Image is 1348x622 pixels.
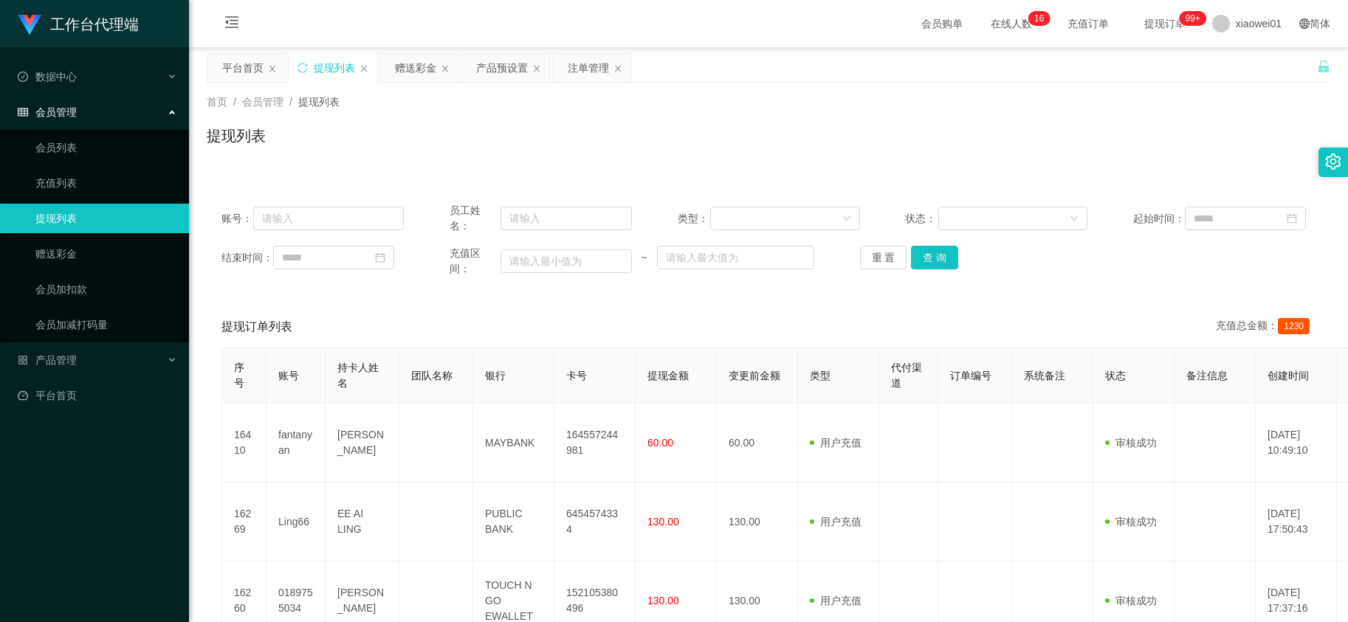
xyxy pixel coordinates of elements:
[298,63,308,73] i: 图标: sync
[476,54,528,82] div: 产品预设置
[810,595,862,607] span: 用户充值
[298,96,340,108] span: 提现列表
[1186,370,1228,381] span: 备注信息
[501,249,632,273] input: 请输入最小值为
[242,96,283,108] span: 会员管理
[1024,370,1065,381] span: 系统备注
[632,250,657,266] span: ~
[1278,318,1310,334] span: 1230
[1105,437,1157,449] span: 审核成功
[18,106,77,118] span: 会员管理
[18,71,77,83] span: 数据中心
[268,64,277,73] i: 图标: close
[375,252,385,263] i: 图标: calendar
[35,310,177,339] a: 会员加减打码量
[278,370,299,381] span: 账号
[1105,370,1126,381] span: 状态
[473,404,554,483] td: MAYBANK
[905,211,938,227] span: 状态：
[411,370,453,381] span: 团队名称
[222,404,266,483] td: 16410
[326,404,399,483] td: [PERSON_NAME]
[810,437,862,449] span: 用户充值
[1180,11,1206,26] sup: 942
[983,18,1039,29] span: 在线人数
[1299,18,1310,29] i: 图标: global
[222,483,266,561] td: 16269
[1216,318,1316,336] div: 充值总金额：
[441,64,450,73] i: 图标: close
[810,516,862,528] span: 用户充值
[1325,153,1341,170] i: 图标: setting
[554,404,636,483] td: 164557244981
[207,125,266,147] h1: 提现列表
[1317,60,1330,73] i: 图标: unlock
[207,96,227,108] span: 首页
[1070,214,1079,224] i: 图标: down
[1268,370,1309,381] span: 创建时间
[360,64,368,73] i: 图标: close
[647,595,679,607] span: 130.00
[450,203,501,234] span: 员工姓名：
[647,437,673,449] span: 60.00
[222,54,264,82] div: 平台首页
[234,362,244,389] span: 序号
[266,483,326,561] td: Ling66
[1105,516,1157,528] span: 审核成功
[18,107,28,117] i: 图标: table
[35,133,177,162] a: 会员列表
[1133,211,1185,227] span: 起始时间：
[810,370,831,381] span: 类型
[860,246,907,269] button: 重 置
[35,274,177,304] a: 会员加扣款
[50,1,139,48] h1: 工作台代理端
[1034,11,1039,26] p: 1
[1256,404,1337,483] td: [DATE] 10:49:10
[1039,11,1045,26] p: 6
[289,96,292,108] span: /
[678,211,710,227] span: 类型：
[326,483,399,561] td: EE AI LING
[395,54,436,82] div: 赠送彩金
[18,354,77,366] span: 产品管理
[613,64,622,73] i: 图标: close
[18,72,28,82] i: 图标: check-circle-o
[1028,11,1050,26] sup: 16
[337,362,379,389] span: 持卡人姓名
[842,214,851,224] i: 图标: down
[18,355,28,365] i: 图标: appstore-o
[501,207,632,230] input: 请输入
[221,211,253,227] span: 账号：
[657,246,814,269] input: 请输入最大值为
[18,381,177,410] a: 图标: dashboard平台首页
[473,483,554,561] td: PUBLIC BANK
[647,370,689,381] span: 提现金额
[18,15,41,35] img: logo.9652507e.png
[532,64,541,73] i: 图标: close
[253,207,404,230] input: 请输入
[566,370,587,381] span: 卡号
[1287,213,1297,224] i: 图标: calendar
[221,318,292,336] span: 提现订单列表
[1060,18,1116,29] span: 充值订单
[568,54,609,82] div: 注单管理
[1137,18,1193,29] span: 提现订单
[18,18,139,30] a: 工作台代理端
[717,404,798,483] td: 60.00
[450,246,501,277] span: 充值区间：
[554,483,636,561] td: 6454574334
[717,483,798,561] td: 130.00
[647,516,679,528] span: 130.00
[1105,595,1157,607] span: 审核成功
[35,168,177,198] a: 充值列表
[266,404,326,483] td: fantanyan
[891,362,922,389] span: 代付渠道
[35,204,177,233] a: 提现列表
[1256,483,1337,561] td: [DATE] 17:50:43
[35,239,177,269] a: 赠送彩金
[911,246,958,269] button: 查 询
[221,250,273,266] span: 结束时间：
[233,96,236,108] span: /
[485,370,506,381] span: 银行
[207,1,257,48] i: 图标: menu-fold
